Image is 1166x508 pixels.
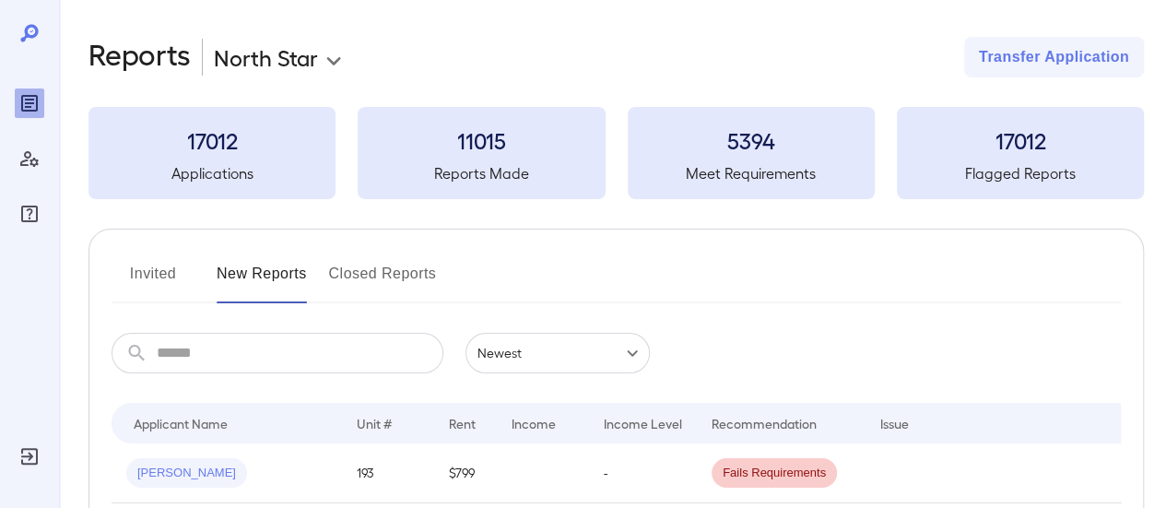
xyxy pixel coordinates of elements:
[604,412,682,434] div: Income Level
[358,125,605,155] h3: 11015
[112,259,194,303] button: Invited
[897,125,1144,155] h3: 17012
[589,443,697,503] td: -
[712,412,817,434] div: Recommendation
[628,162,875,184] h5: Meet Requirements
[628,125,875,155] h3: 5394
[88,107,1144,199] summary: 17012Applications11015Reports Made5394Meet Requirements17012Flagged Reports
[434,443,497,503] td: $799
[134,412,228,434] div: Applicant Name
[126,465,247,482] span: [PERSON_NAME]
[342,443,434,503] td: 193
[880,412,910,434] div: Issue
[449,412,478,434] div: Rent
[88,162,336,184] h5: Applications
[217,259,307,303] button: New Reports
[15,144,44,173] div: Manage Users
[465,333,650,373] div: Newest
[329,259,437,303] button: Closed Reports
[15,199,44,229] div: FAQ
[358,162,605,184] h5: Reports Made
[15,89,44,118] div: Reports
[964,37,1144,77] button: Transfer Application
[88,125,336,155] h3: 17012
[712,465,837,482] span: Fails Requirements
[88,37,191,77] h2: Reports
[15,442,44,471] div: Log Out
[214,42,318,72] p: North Star
[357,412,392,434] div: Unit #
[897,162,1144,184] h5: Flagged Reports
[512,412,556,434] div: Income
